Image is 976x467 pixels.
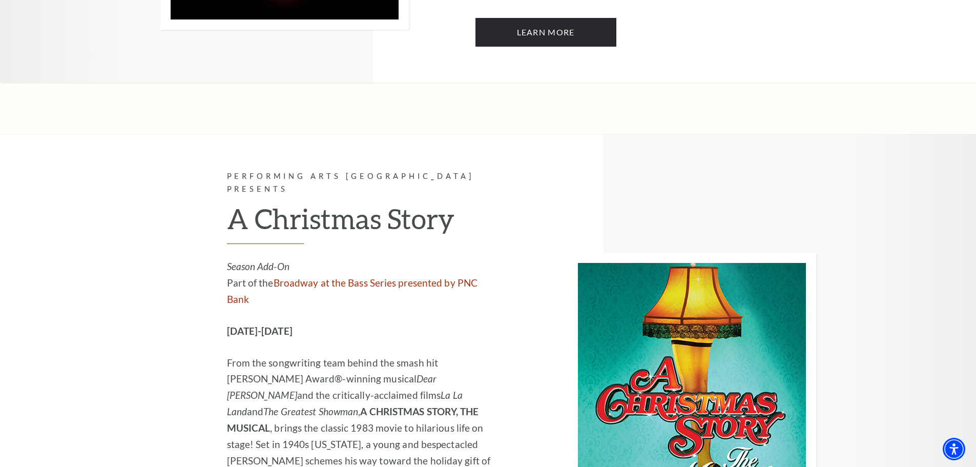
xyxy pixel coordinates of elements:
[227,260,289,272] em: Season Add-On
[227,325,293,337] strong: [DATE]-[DATE]
[227,258,501,308] p: Part of the
[943,438,965,460] div: Accessibility Menu
[227,202,501,244] h2: A Christmas Story
[227,277,478,305] a: Broadway at the Bass Series presented by PNC Bank
[227,170,501,196] p: Performing Arts [GEOGRAPHIC_DATA] Presents
[475,18,616,47] a: Learn More & Juliet
[263,405,358,417] em: The Greatest Showman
